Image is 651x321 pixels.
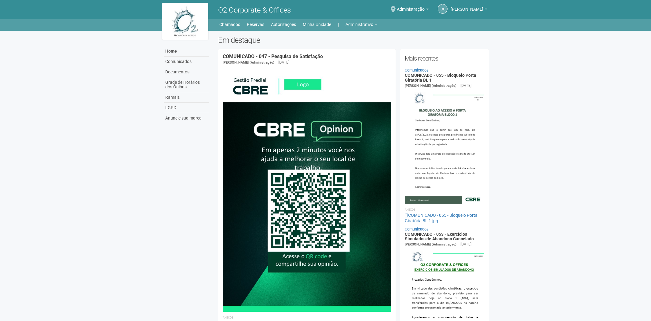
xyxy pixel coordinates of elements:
span: Administração [397,1,425,12]
span: [PERSON_NAME] (Administração) [223,61,274,65]
a: LGPD [164,103,209,113]
a: Administrativo [346,20,377,29]
a: Autorizações [271,20,296,29]
span: O2 Corporate & Offices [218,6,291,14]
span: [PERSON_NAME] (Administração) [405,84,456,88]
a: COMUNICADO - 053 - Exercícios Simulados de Abandono Cancelado [405,232,474,241]
h2: Mais recentes [405,54,485,63]
div: [DATE] [278,60,289,65]
a: Comunicados [164,57,209,67]
div: [DATE] [460,83,471,88]
li: Anexos [223,315,391,320]
li: Anexos [405,207,485,212]
img: COMUNICADO%20-%20055%20-%20Bloqueio%20Porta%20Girat%C3%B3ria%20BL%201.jpg [405,89,485,204]
a: Minha Unidade [303,20,331,29]
a: CC [438,4,448,14]
a: Administração [397,8,429,13]
div: [DATE] [460,242,471,247]
a: Comunicados [405,227,429,231]
a: Comunicados [405,68,429,72]
h2: Em destaque [218,35,489,45]
span: [PERSON_NAME] (Administração) [405,242,456,246]
a: Chamados [219,20,240,29]
a: [PERSON_NAME] [451,8,487,13]
a: COMUNICADO - 055 - Bloqueio Porta Giratória BL 1 [405,73,476,82]
a: Documentos [164,67,209,77]
img: COMUNICADO%20-%20047%20-%20Pesquisa%20de%20Satisfa%C3%A7%C3%A3o.jpg [223,68,391,312]
a: COMUNICADO - 047 - Pesquisa de Satisfação [223,53,323,59]
a: Anuncie sua marca [164,113,209,123]
a: | [338,20,339,29]
a: COMUNICADO - 055 - Bloqueio Porta Giratória BL 1.jpg [405,213,477,223]
span: Camila Catarina Lima [451,1,483,12]
a: Home [164,46,209,57]
a: Grade de Horários dos Ônibus [164,77,209,92]
a: Reservas [247,20,264,29]
a: Ramais [164,92,209,103]
img: logo.jpg [162,3,208,40]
